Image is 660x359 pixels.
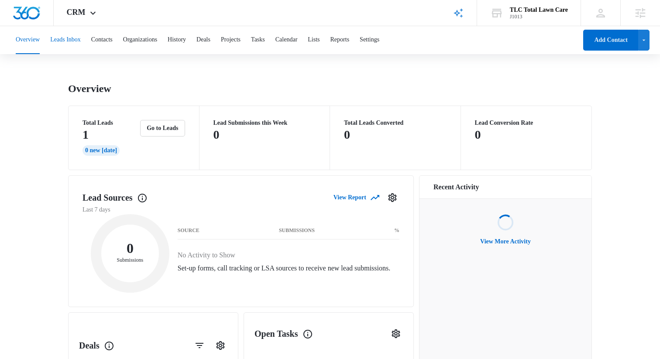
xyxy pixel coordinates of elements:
p: Total Leads Converted [344,120,447,126]
button: Settings [360,26,379,54]
button: Leads Inbox [50,26,81,54]
button: Calendar [275,26,298,54]
button: Tasks [251,26,265,54]
button: Overview [16,26,40,54]
div: account id [510,14,568,20]
h2: 0 [101,243,159,254]
button: Date Range Filter [192,338,206,352]
p: Submissions [101,256,159,264]
h1: Open Tasks [254,327,313,340]
p: Total Leads [82,120,138,126]
h3: Submissions [279,229,315,233]
button: Settings [213,338,227,352]
p: 0 [344,128,350,142]
p: Lead Submissions this Week [213,120,316,126]
p: Last 7 days [82,205,399,214]
h1: Lead Sources [82,191,148,204]
button: Reports [330,26,350,54]
button: Organizations [123,26,157,54]
button: Lists [308,26,320,54]
p: 0 [213,128,220,142]
div: 0 New [DATE] [82,145,120,156]
button: Deals [196,26,210,54]
p: Lead Conversion Rate [475,120,578,126]
a: Go to Leads [140,125,185,131]
button: View Report [333,190,378,205]
button: Go to Leads [140,120,185,137]
button: Add Contact [583,30,638,51]
h1: Overview [68,82,111,95]
button: Settings [385,191,399,205]
span: CRM [67,8,86,17]
h1: Deals [79,339,114,352]
p: 0 [475,128,481,142]
button: Settings [389,327,403,341]
h3: Source [178,229,199,233]
button: Projects [221,26,241,54]
button: View More Activity [471,231,540,252]
h3: No Activity to Show [178,250,399,260]
p: Set-up forms, call tracking or LSA sources to receive new lead submissions. [178,264,399,272]
div: account name [510,7,568,14]
button: History [168,26,186,54]
h3: % [394,229,399,233]
p: 1 [82,128,89,142]
button: Contacts [91,26,113,54]
h6: Recent Activity [433,182,479,192]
